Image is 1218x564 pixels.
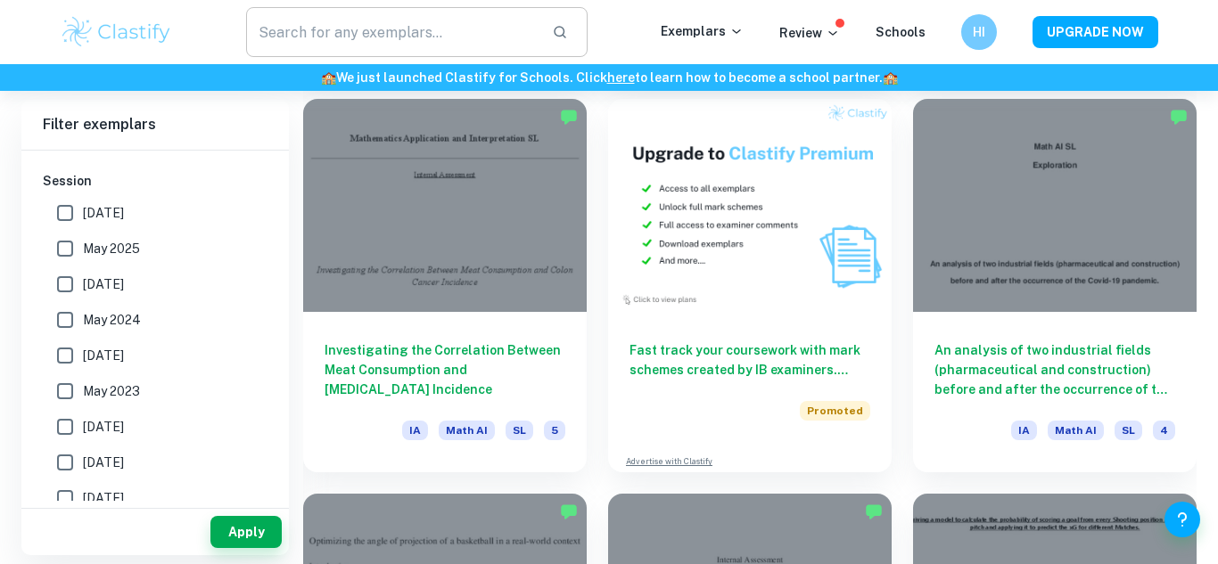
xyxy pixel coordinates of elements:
[607,70,635,85] a: here
[626,455,712,468] a: Advertise with Clastify
[303,99,587,471] a: Investigating the Correlation Between Meat Consumption and [MEDICAL_DATA] IncidenceIAMath AISL5
[43,171,267,191] h6: Session
[246,7,538,57] input: Search for any exemplars...
[83,346,124,365] span: [DATE]
[1115,421,1142,440] span: SL
[83,488,124,508] span: [DATE]
[60,14,173,50] img: Clastify logo
[321,70,336,85] span: 🏫
[876,25,926,39] a: Schools
[506,421,533,440] span: SL
[325,340,565,399] h6: Investigating the Correlation Between Meat Consumption and [MEDICAL_DATA] Incidence
[83,203,124,223] span: [DATE]
[1033,16,1158,48] button: UPGRADE NOW
[661,21,744,41] p: Exemplars
[1165,502,1200,537] button: Help and Feedback
[544,421,565,440] span: 5
[83,417,124,437] span: [DATE]
[21,100,289,150] h6: Filter exemplars
[83,453,124,472] span: [DATE]
[83,381,140,401] span: May 2023
[961,14,997,50] button: HI
[800,401,870,421] span: Promoted
[913,99,1197,471] a: An analysis of two industrial fields (pharmaceutical and construction) before and after the occur...
[1170,108,1188,126] img: Marked
[883,70,898,85] span: 🏫
[560,108,578,126] img: Marked
[865,503,883,520] img: Marked
[4,68,1214,87] h6: We just launched Clastify for Schools. Click to learn how to become a school partner.
[83,239,140,258] span: May 2025
[402,421,428,440] span: IA
[969,22,990,42] h6: HI
[934,340,1175,399] h6: An analysis of two industrial fields (pharmaceutical and construction) before and after the occur...
[83,310,141,330] span: May 2024
[1011,421,1037,440] span: IA
[439,421,495,440] span: Math AI
[1153,421,1175,440] span: 4
[779,23,840,43] p: Review
[608,99,892,311] img: Thumbnail
[560,503,578,520] img: Marked
[630,340,870,380] h6: Fast track your coursework with mark schemes created by IB examiners. Upgrade now
[83,274,124,294] span: [DATE]
[1048,421,1104,440] span: Math AI
[210,516,282,548] button: Apply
